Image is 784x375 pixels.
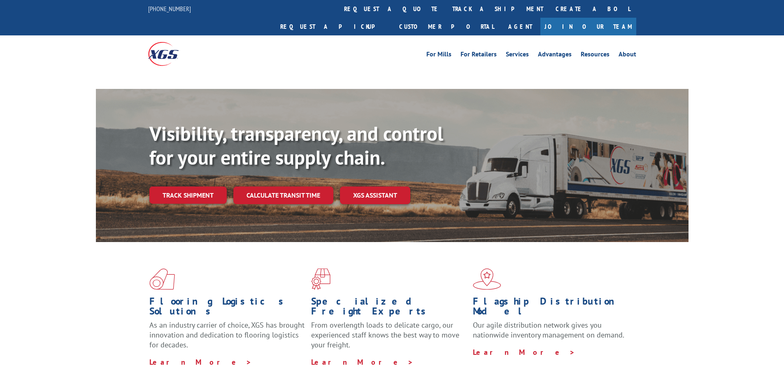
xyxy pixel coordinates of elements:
[619,51,636,60] a: About
[473,296,628,320] h1: Flagship Distribution Model
[506,51,529,60] a: Services
[149,186,227,204] a: Track shipment
[473,268,501,290] img: xgs-icon-flagship-distribution-model-red
[149,296,305,320] h1: Flooring Logistics Solutions
[426,51,451,60] a: For Mills
[473,347,575,357] a: Learn More >
[311,357,414,367] a: Learn More >
[274,18,393,35] a: Request a pickup
[538,51,572,60] a: Advantages
[540,18,636,35] a: Join Our Team
[581,51,610,60] a: Resources
[311,296,467,320] h1: Specialized Freight Experts
[149,268,175,290] img: xgs-icon-total-supply-chain-intelligence-red
[393,18,500,35] a: Customer Portal
[148,5,191,13] a: [PHONE_NUMBER]
[149,121,443,170] b: Visibility, transparency, and control for your entire supply chain.
[500,18,540,35] a: Agent
[149,320,305,349] span: As an industry carrier of choice, XGS has brought innovation and dedication to flooring logistics...
[233,186,333,204] a: Calculate transit time
[340,186,410,204] a: XGS ASSISTANT
[473,320,624,340] span: Our agile distribution network gives you nationwide inventory management on demand.
[311,320,467,357] p: From overlength loads to delicate cargo, our experienced staff knows the best way to move your fr...
[311,268,330,290] img: xgs-icon-focused-on-flooring-red
[461,51,497,60] a: For Retailers
[149,357,252,367] a: Learn More >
